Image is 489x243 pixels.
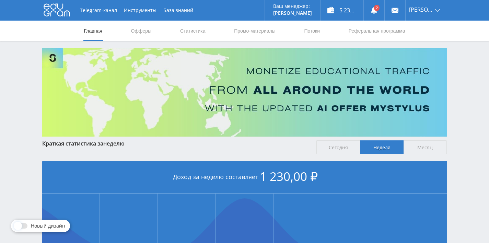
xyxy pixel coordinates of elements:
[233,21,276,41] a: Промо-материалы
[31,223,65,229] span: Новый дизайн
[42,48,447,137] img: Banner
[273,3,312,9] p: Ваш менеджер:
[316,140,360,154] span: Сегодня
[348,21,406,41] a: Реферальная программа
[404,140,447,154] span: Месяц
[42,140,310,147] div: Краткая статистика за
[273,10,312,16] p: [PERSON_NAME]
[260,168,318,184] span: 1 230,00 ₽
[409,7,433,12] span: [PERSON_NAME]
[303,21,321,41] a: Потоки
[103,140,125,147] span: неделю
[360,140,404,154] span: Неделя
[83,21,103,41] a: Главная
[42,161,447,194] div: Доход за неделю составляет
[179,21,206,41] a: Статистика
[130,21,152,41] a: Офферы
